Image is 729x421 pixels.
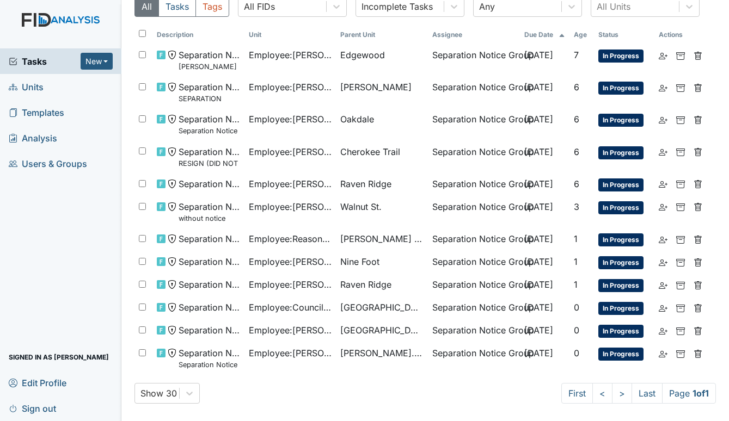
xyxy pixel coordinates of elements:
span: In Progress [598,302,644,315]
span: Sign out [9,400,56,417]
span: Separation Notice Rosiland Clark [179,48,240,72]
span: [DATE] [524,178,553,189]
span: Page [662,383,716,404]
span: Raven Ridge [340,278,391,291]
td: Separation Notice Group [428,76,520,108]
th: Toggle SortBy [520,26,569,44]
td: Separation Notice Group [428,228,520,251]
span: In Progress [598,178,644,191]
span: [PERSON_NAME] Loop [340,232,424,245]
span: [DATE] [524,302,553,313]
a: Archive [676,301,685,314]
span: 0 [574,348,579,358]
a: Archive [676,48,685,61]
span: 1 [574,279,578,290]
th: Toggle SortBy [244,26,336,44]
a: Delete [694,301,702,314]
span: Employee : [PERSON_NAME] [249,324,332,337]
small: RESIGN (DID NOT FINISH NOTICE) [179,158,240,169]
td: Separation Notice Group [428,108,520,140]
span: In Progress [598,201,644,214]
span: Employee : [PERSON_NAME] [249,200,332,213]
nav: task-pagination [561,383,716,404]
a: Archive [676,255,685,268]
span: [GEOGRAPHIC_DATA] [340,324,424,337]
span: Separation Notice [179,177,240,190]
td: Separation Notice Group [428,319,520,342]
span: Separation Notice Separation Notice [179,346,240,370]
span: Edgewood [340,48,385,61]
a: Delete [694,145,702,158]
td: Separation Notice Group [428,141,520,173]
span: 6 [574,114,579,125]
span: In Progress [598,146,644,159]
a: Archive [676,177,685,190]
a: < [592,383,612,404]
span: Separation Notice Separation Notice [179,113,240,136]
span: [DATE] [524,146,553,157]
th: Toggle SortBy [152,26,244,44]
a: Archive [676,113,685,126]
a: Archive [676,145,685,158]
a: First [561,383,593,404]
span: Nine Foot [340,255,379,268]
span: Separation Notice [179,255,240,268]
span: Tasks [9,55,81,68]
span: In Progress [598,82,644,95]
span: Separation Notice without notice [179,200,240,224]
a: Archive [676,278,685,291]
a: Delete [694,81,702,94]
a: Delete [694,200,702,213]
td: Separation Notice Group [428,274,520,296]
td: Separation Notice Group [428,173,520,196]
input: Toggle All Rows Selected [139,30,146,37]
td: Separation Notice Group [428,44,520,76]
small: Separation Notice [179,360,240,370]
th: Assignee [428,26,520,44]
span: [DATE] [524,82,553,92]
a: Delete [694,232,702,245]
a: Delete [694,278,702,291]
span: In Progress [598,49,644,63]
td: Separation Notice Group [428,251,520,274]
span: 6 [574,82,579,92]
span: [DATE] [524,279,553,290]
a: > [612,383,632,404]
span: Separation Notice [179,232,240,245]
span: [DATE] [524,348,553,358]
th: Toggle SortBy [569,26,594,44]
small: Separation Notice [179,126,240,136]
span: [DATE] [524,233,553,244]
span: In Progress [598,348,644,361]
a: Delete [694,177,702,190]
span: Employee : Council, Johneasha [249,301,332,314]
span: [DATE] [524,201,553,212]
span: Cherokee Trail [340,145,400,158]
span: Users & Groups [9,155,87,172]
span: 3 [574,201,579,212]
span: 1 [574,233,578,244]
a: Archive [676,81,685,94]
span: Employee : Reason, [PERSON_NAME] [249,232,332,245]
a: Delete [694,48,702,61]
span: In Progress [598,114,644,127]
span: Employee : [PERSON_NAME] [249,255,332,268]
span: 0 [574,302,579,313]
td: Separation Notice Group [428,196,520,228]
th: Toggle SortBy [594,26,654,44]
span: Employee : [PERSON_NAME] [249,81,332,94]
span: 7 [574,49,579,60]
div: Show 30 [140,387,177,400]
span: Analysis [9,129,57,146]
span: Employee : [PERSON_NAME], Shmara [249,145,332,158]
span: Walnut St. [340,200,382,213]
a: Delete [694,324,702,337]
a: Last [632,383,663,404]
span: In Progress [598,279,644,292]
span: Separation Notice RESIGN (DID NOT FINISH NOTICE) [179,145,240,169]
span: 1 [574,256,578,267]
span: 0 [574,325,579,336]
span: [DATE] [524,325,553,336]
span: In Progress [598,325,644,338]
a: Delete [694,346,702,360]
